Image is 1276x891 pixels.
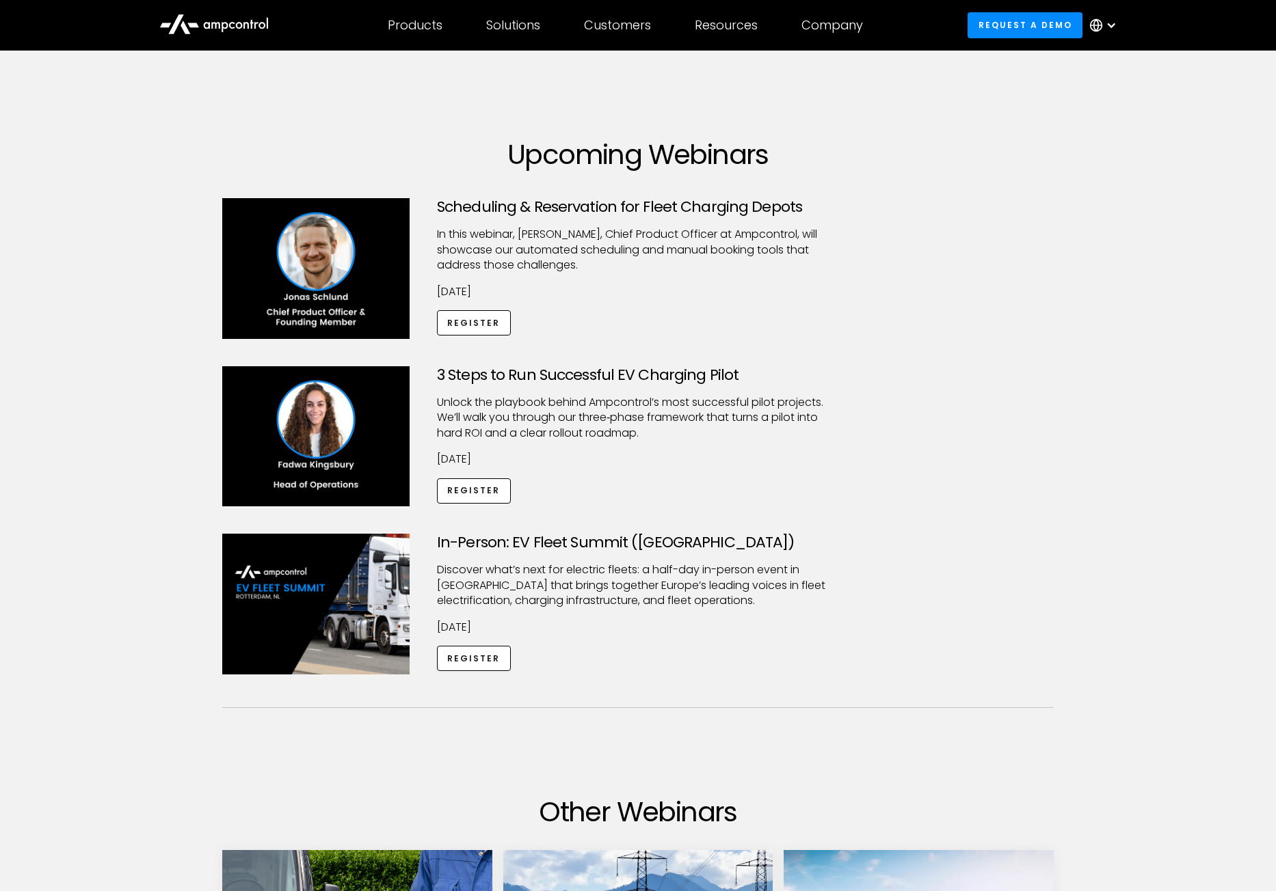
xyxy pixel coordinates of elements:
div: Solutions [486,18,540,33]
a: Request a demo [968,12,1082,38]
p: ​Discover what’s next for electric fleets: a half-day in-person event in [GEOGRAPHIC_DATA] that b... [437,562,839,608]
div: Products [388,18,442,33]
h3: In-Person: EV Fleet Summit ([GEOGRAPHIC_DATA]) [437,534,839,551]
h1: Upcoming Webinars [222,138,1054,171]
h2: Other Webinars [222,795,1054,828]
p: [DATE] [437,284,839,299]
a: Register [437,646,511,671]
div: Customers [584,18,651,33]
div: Resources [695,18,758,33]
h3: Scheduling & Reservation for Fleet Charging Depots [437,198,839,216]
div: Company [801,18,863,33]
h3: 3 Steps to Run Successful EV Charging Pilot [437,366,839,384]
p: [DATE] [437,620,839,635]
a: Register [437,310,511,335]
p: Unlock the playbook behind Ampcontrol’s most successful pilot projects. We’ll walk you through ou... [437,395,839,441]
p: [DATE] [437,452,839,467]
a: Register [437,478,511,504]
p: ​In this webinar, [PERSON_NAME], Chief Product Officer at Ampcontrol, will showcase our automated... [437,227,839,273]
